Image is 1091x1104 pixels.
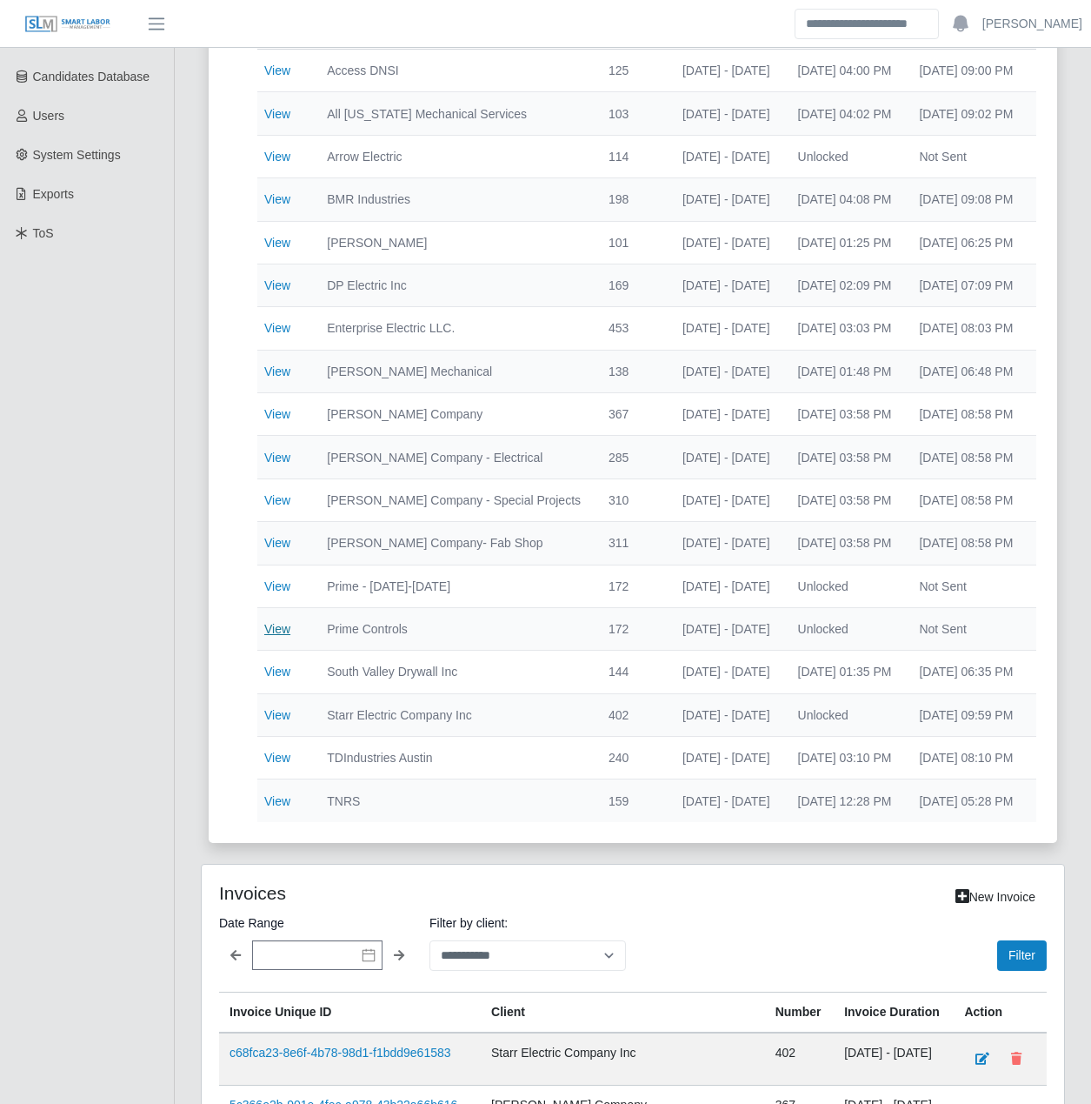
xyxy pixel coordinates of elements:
td: Unlocked [784,135,906,177]
td: 144 [595,651,669,693]
td: [DATE] 01:48 PM [784,350,906,392]
td: 114 [595,135,669,177]
td: [DATE] - [DATE] [669,607,784,650]
a: View [264,708,290,722]
td: [PERSON_NAME] Company [313,393,595,436]
a: View [264,150,290,164]
td: Prime - [DATE]-[DATE] [313,565,595,607]
th: Action [954,992,1047,1033]
td: [DATE] 03:03 PM [784,307,906,350]
td: Starr Electric Company Inc [313,693,595,736]
td: [DATE] - [DATE] [669,264,784,306]
a: View [264,622,290,636]
td: [DATE] 03:58 PM [784,436,906,478]
td: [DATE] 03:58 PM [784,522,906,565]
td: 453 [595,307,669,350]
a: New Invoice [944,882,1047,913]
td: 138 [595,350,669,392]
td: [DATE] 08:58 PM [905,478,1027,521]
td: [DATE] - [DATE] [669,478,784,521]
a: View [264,493,290,507]
a: View [264,192,290,206]
span: Exports [33,187,74,201]
a: View [264,536,290,550]
td: [DATE] 04:08 PM [784,178,906,221]
td: 310 [595,478,669,521]
td: 159 [595,779,669,822]
th: Client [481,992,765,1033]
td: [DATE] 05:28 PM [905,779,1027,822]
span: System Settings [33,148,121,162]
td: [DATE] 06:35 PM [905,651,1027,693]
td: [DATE] 09:08 PM [905,178,1027,221]
td: BMR Industries [313,178,595,221]
td: 172 [595,607,669,650]
th: Invoice Duration [834,992,954,1033]
td: [DATE] - [DATE] [669,350,784,392]
td: [PERSON_NAME] Company - Special Projects [313,478,595,521]
td: [DATE] 08:58 PM [905,393,1027,436]
td: DP Electric Inc [313,264,595,306]
td: All [US_STATE] Mechanical Services [313,92,595,135]
a: View [264,64,290,77]
td: [DATE] - [DATE] [669,221,784,264]
td: Starr Electric Company Inc [481,1033,765,1086]
td: 172 [595,565,669,607]
h4: Invoices [219,882,549,904]
td: [DATE] - [DATE] [669,737,784,779]
label: Date Range [219,913,416,933]
a: [PERSON_NAME] [982,15,1082,33]
a: View [264,407,290,421]
a: View [264,321,290,335]
td: [DATE] 04:00 PM [784,50,906,92]
td: [DATE] 04:02 PM [784,92,906,135]
a: c68fca23-8e6f-4b78-98d1-f1bdd9e61583 [230,1046,451,1060]
td: [DATE] 08:03 PM [905,307,1027,350]
td: [DATE] 09:02 PM [905,92,1027,135]
td: [DATE] 03:10 PM [784,737,906,779]
td: Prime Controls [313,607,595,650]
td: [DATE] - [DATE] [669,651,784,693]
td: 198 [595,178,669,221]
td: [DATE] 09:00 PM [905,50,1027,92]
td: [DATE] - [DATE] [669,50,784,92]
td: South Valley Drywall Inc [313,651,595,693]
td: 169 [595,264,669,306]
a: View [264,794,290,808]
td: [DATE] 08:58 PM [905,522,1027,565]
a: View [264,278,290,292]
td: [DATE] 02:09 PM [784,264,906,306]
td: [PERSON_NAME] [313,221,595,264]
td: [DATE] - [DATE] [669,178,784,221]
td: 402 [765,1033,835,1086]
td: 101 [595,221,669,264]
td: 125 [595,50,669,92]
td: Unlocked [784,607,906,650]
td: [DATE] 03:58 PM [784,393,906,436]
th: Invoice Unique ID [219,992,481,1033]
td: 367 [595,393,669,436]
a: View [264,365,290,378]
td: [DATE] 09:59 PM [905,693,1027,736]
td: [DATE] - [DATE] [669,436,784,478]
td: [DATE] 08:58 PM [905,436,1027,478]
td: [PERSON_NAME] Mechanical [313,350,595,392]
td: [DATE] - [DATE] [669,565,784,607]
td: TDIndustries Austin [313,737,595,779]
td: 311 [595,522,669,565]
td: [DATE] - [DATE] [669,522,784,565]
td: Unlocked [784,565,906,607]
td: [DATE] - [DATE] [669,779,784,822]
td: [DATE] 07:09 PM [905,264,1027,306]
td: [DATE] - [DATE] [669,307,784,350]
span: Candidates Database [33,70,150,84]
td: [DATE] 06:48 PM [905,350,1027,392]
td: 240 [595,737,669,779]
img: SLM Logo [24,15,111,34]
td: [DATE] 12:28 PM [784,779,906,822]
td: Not Sent [905,607,1027,650]
td: Enterprise Electric LLC. [313,307,595,350]
a: View [264,579,290,593]
a: View [264,665,290,679]
td: [DATE] - [DATE] [669,393,784,436]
